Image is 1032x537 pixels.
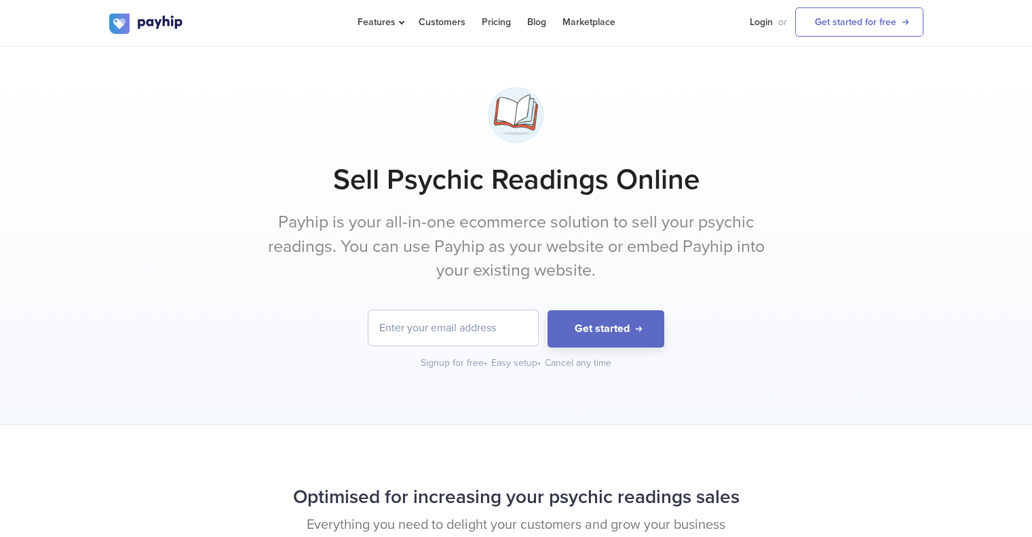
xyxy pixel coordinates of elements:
h2: Optimised for increasing your psychic readings sales [109,479,923,515]
button: Get started [548,310,664,348]
span: Features [358,16,402,28]
input: Enter your email address [368,310,538,346]
div: Easy setup [491,356,542,370]
span: • [484,357,487,369]
a: Get started for free [795,7,923,37]
div: Signup for free [421,356,489,370]
span: • [537,357,541,369]
p: Payhip is your all-in-one ecommerce solution to sell your psychic readings. You can use Payhip as... [262,210,771,283]
p: Everything you need to delight your customers and grow your business [109,515,923,535]
img: open-book-3-bupyk5oyilwbglj4rvfmjr.png [482,81,550,149]
h1: Sell Psychic Readings Online [109,163,923,197]
div: Cancel any time [545,356,611,370]
img: logo.svg [109,14,184,34]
